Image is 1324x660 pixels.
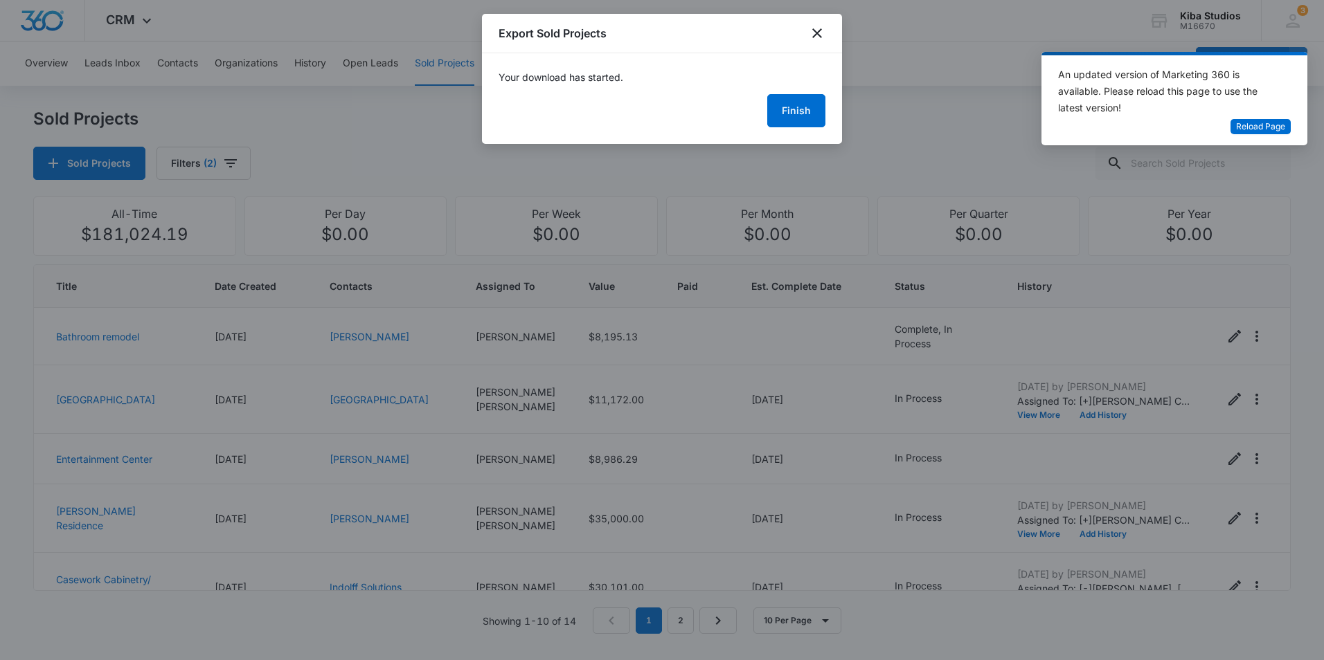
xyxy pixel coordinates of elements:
[809,25,825,42] button: close
[1236,120,1285,134] span: Reload Page
[1231,119,1291,135] button: Reload Page
[1058,66,1274,116] div: An updated version of Marketing 360 is available. Please reload this page to use the latest version!
[499,25,607,42] h1: Export Sold Projects
[767,94,825,127] button: Finish
[499,70,825,84] p: Your download has started.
